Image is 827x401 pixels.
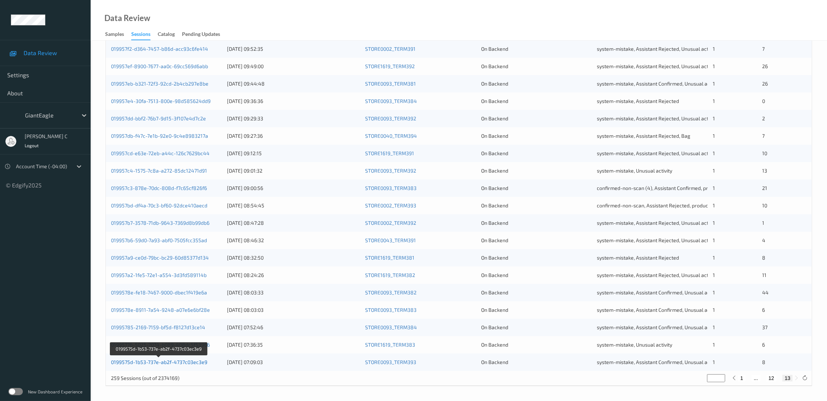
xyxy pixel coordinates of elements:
span: 1 [713,63,715,69]
a: 019957b6-59d0-7a93-abf0-7505fcc355ad [111,237,207,243]
div: [DATE] 08:32:50 [227,254,360,261]
div: [DATE] 09:27:36 [227,132,360,140]
div: Samples [105,30,124,40]
div: [DATE] 09:01:32 [227,167,360,174]
div: On Backend [481,167,592,174]
a: 019957f2-d364-7457-b86d-acc93c6fe414 [111,46,208,52]
span: 1 [713,307,715,313]
span: 1 [713,237,715,243]
span: 1 [713,342,715,348]
span: 1 [713,98,715,104]
span: 26 [762,63,768,69]
button: 12 [766,375,777,381]
a: 019957cd-e63e-72eb-a44c-126c7629bc44 [111,150,210,156]
span: 1 [713,168,715,174]
div: On Backend [481,289,592,296]
div: [DATE] 09:44:48 [227,80,360,87]
div: [DATE] 08:24:26 [227,272,360,279]
div: Sessions [131,30,150,40]
div: On Backend [481,98,592,105]
span: 11 [762,272,767,278]
div: On Backend [481,237,592,244]
a: STORE0093_TERM383 [365,307,417,313]
span: 7 [762,133,765,139]
span: system-mistake, Assistant Rejected, Bag [597,133,691,139]
a: Samples [105,29,131,40]
div: [DATE] 09:12:15 [227,150,360,157]
a: STORE1619_TERM391 [365,150,414,156]
span: 13 [762,168,768,174]
div: On Backend [481,359,592,366]
span: system-mistake, Assistant Rejected, Unusual activity [597,237,718,243]
a: 019957ef-8900-7677-aa0c-69cc569d6abb [111,63,208,69]
span: 1 [713,324,715,330]
div: [DATE] 09:00:56 [227,185,360,192]
div: [DATE] 09:36:36 [227,98,360,105]
button: 13 [782,375,793,381]
span: 8 [762,359,766,365]
a: STORE0093_TERM384 [365,324,417,330]
span: 10 [762,150,768,156]
a: 0199578e-fe18-7467-9000-dbec1f419e6a [111,289,207,295]
div: [DATE] 09:49:00 [227,63,360,70]
span: system-mistake, Assistant Confirmed, Unusual activity [597,289,721,295]
a: 019957e4-30fa-7513-800e-98d585624dd9 [111,98,211,104]
span: 1 [713,150,715,156]
a: STORE0043_TERM391 [365,237,416,243]
span: system-mistake, Assistant Rejected, Unusual activity [597,272,718,278]
a: 019957a2-1fe5-72e1-a554-3d3fd589114b [111,272,207,278]
a: Catalog [158,29,182,40]
a: STORE1619_TERM381 [365,255,414,261]
a: STORE1619_TERM383 [365,342,415,348]
a: 019957b7-3578-71db-9643-7369d8b99db6 [111,220,210,226]
div: On Backend [481,341,592,348]
span: 1 [713,202,715,208]
span: 4 [762,237,766,243]
span: 37 [762,324,768,330]
a: STORE1619_TERM382 [365,272,415,278]
a: 01995785-2169-7159-bf5d-f8127d13ce14 [111,324,205,330]
div: On Backend [481,150,592,157]
span: system-mistake, Unusual activity [597,342,673,348]
div: [DATE] 07:09:03 [227,359,360,366]
span: 1 [713,115,715,121]
span: 1 [762,220,765,226]
span: system-mistake, Assistant Rejected, Unusual activity [597,220,718,226]
div: Catalog [158,30,175,40]
span: system-mistake, Assistant Rejected [597,98,679,104]
span: confirmed-non-scan (4), Assistant Confirmed, product recovered, recovered product (3) [597,185,799,191]
a: 019957c3-878e-70dc-808d-f7c65cf826f6 [111,185,207,191]
div: [DATE] 08:03:33 [227,289,360,296]
div: [DATE] 07:52:46 [227,324,360,331]
span: 0 [762,98,765,104]
span: system-mistake, Unusual activity [597,168,673,174]
button: 1 [738,375,745,381]
span: 1 [713,185,715,191]
span: 1 [713,255,715,261]
span: system-mistake, Assistant Rejected [597,255,679,261]
p: 259 Sessions (out of 2374169) [111,375,179,382]
span: 21 [762,185,768,191]
span: 6 [762,342,765,348]
span: system-mistake, Assistant Rejected, Unusual activity [597,115,718,121]
a: Sessions [131,29,158,40]
a: STORE0002_TERM391 [365,46,415,52]
a: 019957eb-b321-72f3-92cd-2b4cb297e8be [111,80,208,87]
span: 1 [713,220,715,226]
a: 019957dd-bbf2-76b7-9d15-3f107e4d7c2e [111,115,206,121]
a: 0199578e-8911-7a54-9248-a07e6e6bf28e [111,307,210,313]
div: Data Review [104,15,150,22]
span: 1 [713,46,715,52]
div: [DATE] 08:54:45 [227,202,360,209]
span: system-mistake, Assistant Confirmed, Unusual activity [597,359,721,365]
div: On Backend [481,45,592,53]
a: STORE1619_TERM392 [365,63,415,69]
span: 6 [762,307,765,313]
div: On Backend [481,219,592,227]
span: confirmed-non-scan, Assistant Rejected, product recovered, recovered product [597,202,781,208]
span: 1 [713,133,715,139]
span: system-mistake, Assistant Rejected, Unusual activity [597,63,718,69]
span: 1 [713,359,715,365]
span: system-mistake, Assistant Rejected, Unusual activity [597,150,718,156]
a: STORE0093_TERM383 [365,185,417,191]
